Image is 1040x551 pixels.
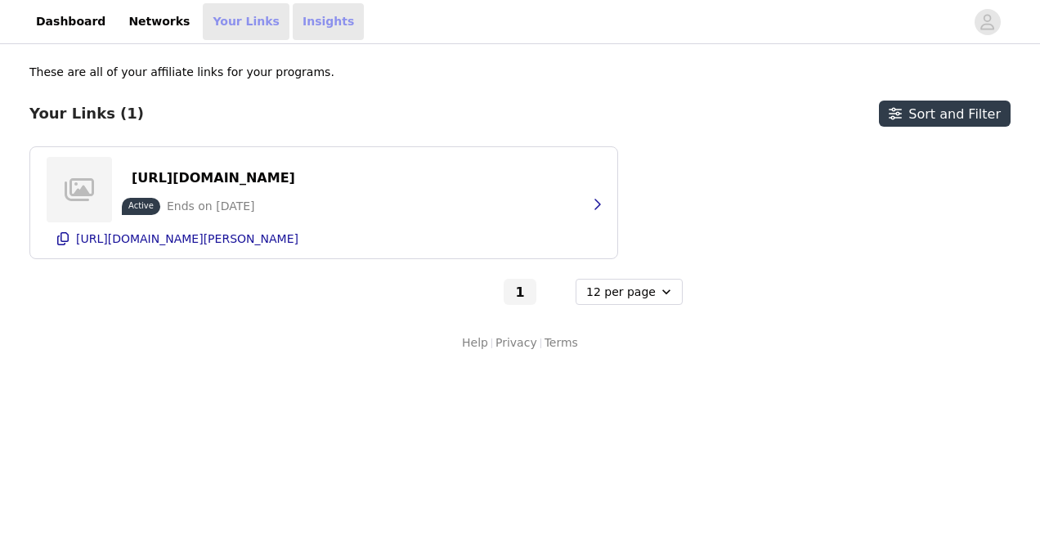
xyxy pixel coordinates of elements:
[462,334,488,352] a: Help
[293,3,364,40] a: Insights
[119,3,199,40] a: Networks
[979,9,995,35] div: avatar
[495,334,537,352] a: Privacy
[29,105,144,123] h3: Your Links (1)
[132,170,295,186] p: [URL][DOMAIN_NAME]
[76,232,298,245] p: [URL][DOMAIN_NAME][PERSON_NAME]
[29,64,334,81] p: These are all of your affiliate links for your programs.
[128,199,154,212] p: Active
[879,101,1011,127] button: Sort and Filter
[47,226,601,252] button: [URL][DOMAIN_NAME][PERSON_NAME]
[26,3,115,40] a: Dashboard
[468,279,500,305] button: Go to previous page
[122,165,305,191] button: [URL][DOMAIN_NAME]
[545,334,578,352] a: Terms
[167,198,255,215] p: Ends on [DATE]
[203,3,289,40] a: Your Links
[540,279,572,305] button: Go to next page
[504,279,536,305] button: Go To Page 1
